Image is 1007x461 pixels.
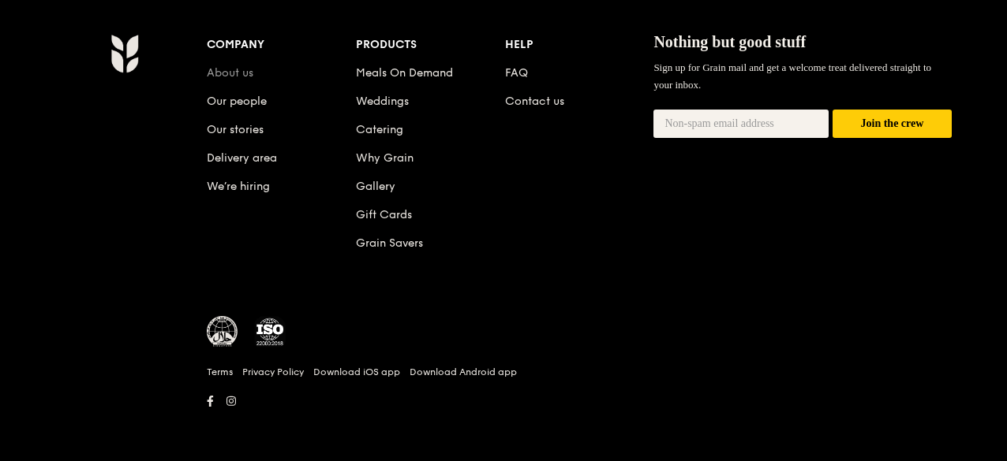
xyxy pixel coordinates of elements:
span: Nothing but good stuff [653,33,806,50]
a: Download Android app [410,366,517,378]
a: Our stories [207,123,264,136]
img: Grain [110,34,138,73]
h6: Revision [49,412,958,425]
div: Help [505,34,654,56]
input: Non-spam email address [653,110,829,138]
a: Delivery area [207,151,277,165]
a: Meals On Demand [356,66,453,80]
img: ISO Certified [254,316,286,348]
img: MUIS Halal Certified [207,316,238,348]
a: About us [207,66,253,80]
a: Weddings [356,95,409,108]
a: Catering [356,123,403,136]
a: Why Grain [356,151,414,165]
span: Sign up for Grain mail and get a welcome treat delivered straight to your inbox. [653,61,931,91]
a: Grain Savers [356,236,423,250]
a: We’re hiring [207,180,270,193]
a: Download iOS app [313,366,400,378]
button: Join the crew [833,110,952,139]
div: Products [356,34,505,56]
a: Privacy Policy [242,366,304,378]
a: Contact us [505,95,564,108]
a: Our people [207,95,267,108]
a: Gift Cards [356,208,412,221]
div: Company [207,34,356,56]
a: Gallery [356,180,395,193]
a: Terms [207,366,233,378]
a: FAQ [505,66,528,80]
